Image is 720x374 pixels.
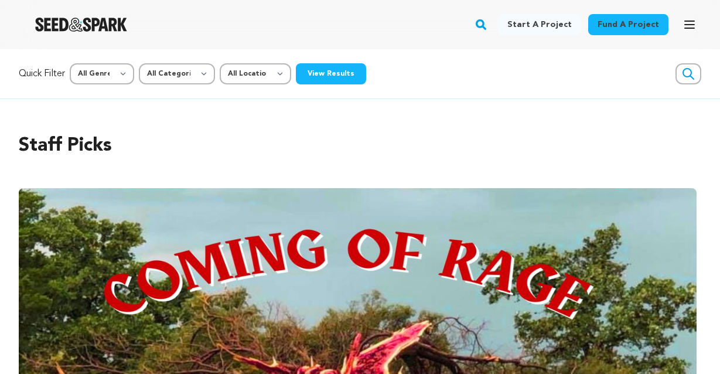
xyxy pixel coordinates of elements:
h2: Staff Picks [19,132,701,160]
p: Quick Filter [19,67,65,81]
button: View Results [296,63,366,84]
a: Start a project [498,14,581,35]
a: Seed&Spark Homepage [35,18,127,32]
a: Fund a project [588,14,668,35]
img: Seed&Spark Logo Dark Mode [35,18,127,32]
